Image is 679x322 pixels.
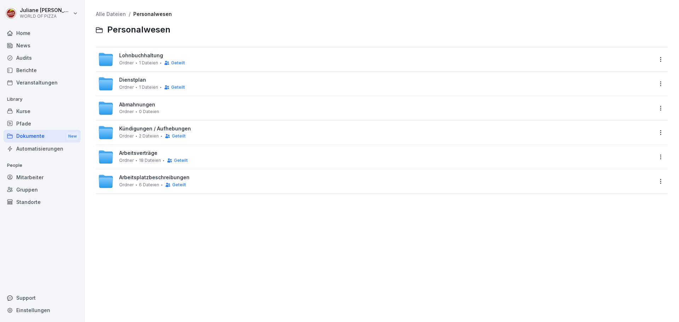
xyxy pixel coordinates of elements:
[174,158,188,163] span: Geteilt
[98,100,653,116] a: AbmahnungenOrdner0 Dateien
[129,11,130,17] span: /
[119,182,134,187] span: Ordner
[4,160,81,171] p: People
[98,125,653,140] a: Kündigungen / AufhebungenOrdner2 DateienGeteilt
[119,126,191,132] span: Kündigungen / Aufhebungen
[172,134,186,139] span: Geteilt
[119,150,157,156] span: Arbeitsverträge
[139,85,158,90] span: 1 Dateien
[4,183,81,196] a: Gruppen
[139,182,159,187] span: 6 Dateien
[98,52,653,67] a: LohnbuchhaltungOrdner1 DateienGeteilt
[139,109,159,114] span: 0 Dateien
[119,77,146,83] span: Dienstplan
[4,64,81,76] a: Berichte
[119,60,134,65] span: Ordner
[4,130,81,143] div: Dokumente
[139,158,161,163] span: 18 Dateien
[119,175,190,181] span: Arbeitsplatzbeschreibungen
[4,39,81,52] a: News
[4,117,81,130] a: Pfade
[119,158,134,163] span: Ordner
[119,102,155,108] span: Abmahnungen
[139,134,159,139] span: 2 Dateien
[139,60,158,65] span: 1 Dateien
[119,134,134,139] span: Ordner
[4,76,81,89] a: Veranstaltungen
[96,11,126,17] a: Alle Dateien
[171,85,185,90] span: Geteilt
[4,130,81,143] a: DokumenteNew
[4,292,81,304] div: Support
[4,27,81,39] a: Home
[171,60,185,65] span: Geteilt
[4,171,81,183] a: Mitarbeiter
[4,94,81,105] p: Library
[98,174,653,189] a: ArbeitsplatzbeschreibungenOrdner6 DateienGeteilt
[4,105,81,117] a: Kurse
[20,14,71,19] p: WORLD OF PIZZA
[107,25,170,35] span: Personalwesen
[119,109,134,114] span: Ordner
[98,76,653,92] a: DienstplanOrdner1 DateienGeteilt
[4,196,81,208] a: Standorte
[66,132,79,140] div: New
[98,149,653,165] a: ArbeitsverträgeOrdner18 DateienGeteilt
[133,11,172,17] a: Personalwesen
[172,182,186,187] span: Geteilt
[119,85,134,90] span: Ordner
[20,7,71,13] p: Juliane [PERSON_NAME]
[4,52,81,64] a: Audits
[4,142,81,155] a: Automatisierungen
[119,53,163,59] span: Lohnbuchhaltung
[4,304,81,316] a: Einstellungen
